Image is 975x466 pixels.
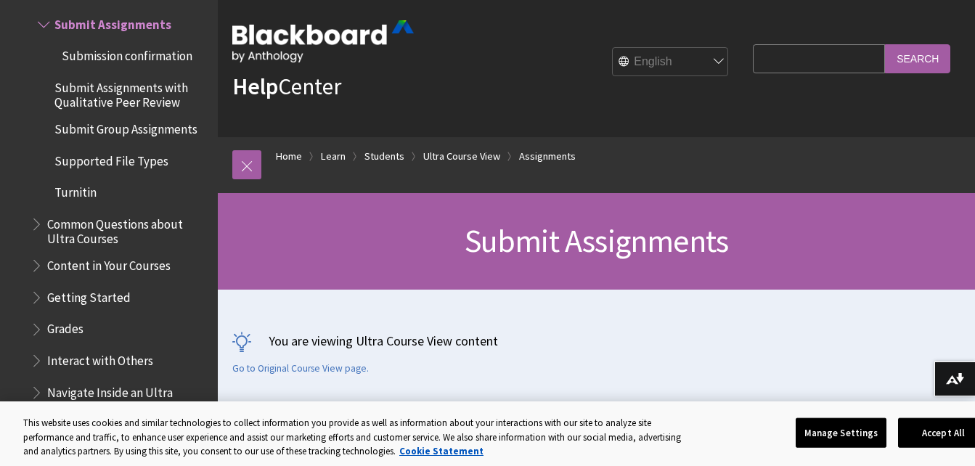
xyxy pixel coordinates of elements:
span: Submit Assignments with Qualitative Peer Review [54,75,208,110]
img: Blackboard by Anthology [232,20,414,62]
a: More information about your privacy, opens in a new tab [399,445,484,457]
a: Students [364,147,404,165]
a: Home [276,147,302,165]
button: Manage Settings [796,417,886,448]
a: HelpCenter [232,72,341,101]
span: Getting Started [47,285,131,305]
span: Submit Group Assignments [54,117,197,136]
a: Go to Original Course View page. [232,362,369,375]
span: Navigate Inside an Ultra Course [47,380,208,414]
span: Grades [47,317,83,337]
a: Ultra Course View [423,147,500,165]
input: Search [885,44,950,73]
a: Learn [321,147,346,165]
span: Supported File Types [54,149,168,168]
span: Submit Assignments [54,12,171,32]
div: This website uses cookies and similar technologies to collect information you provide as well as ... [23,416,682,459]
p: You are viewing Ultra Course View content [232,332,960,350]
span: Content in Your Courses [47,253,171,273]
span: Turnitin [54,181,97,200]
strong: Help [232,72,278,101]
span: Submission confirmation [62,44,192,63]
select: Site Language Selector [613,48,729,77]
span: Submit Assignments [465,221,729,261]
a: Assignments [519,147,576,165]
span: Interact with Others [47,348,153,368]
span: Common Questions about Ultra Courses [47,212,208,246]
